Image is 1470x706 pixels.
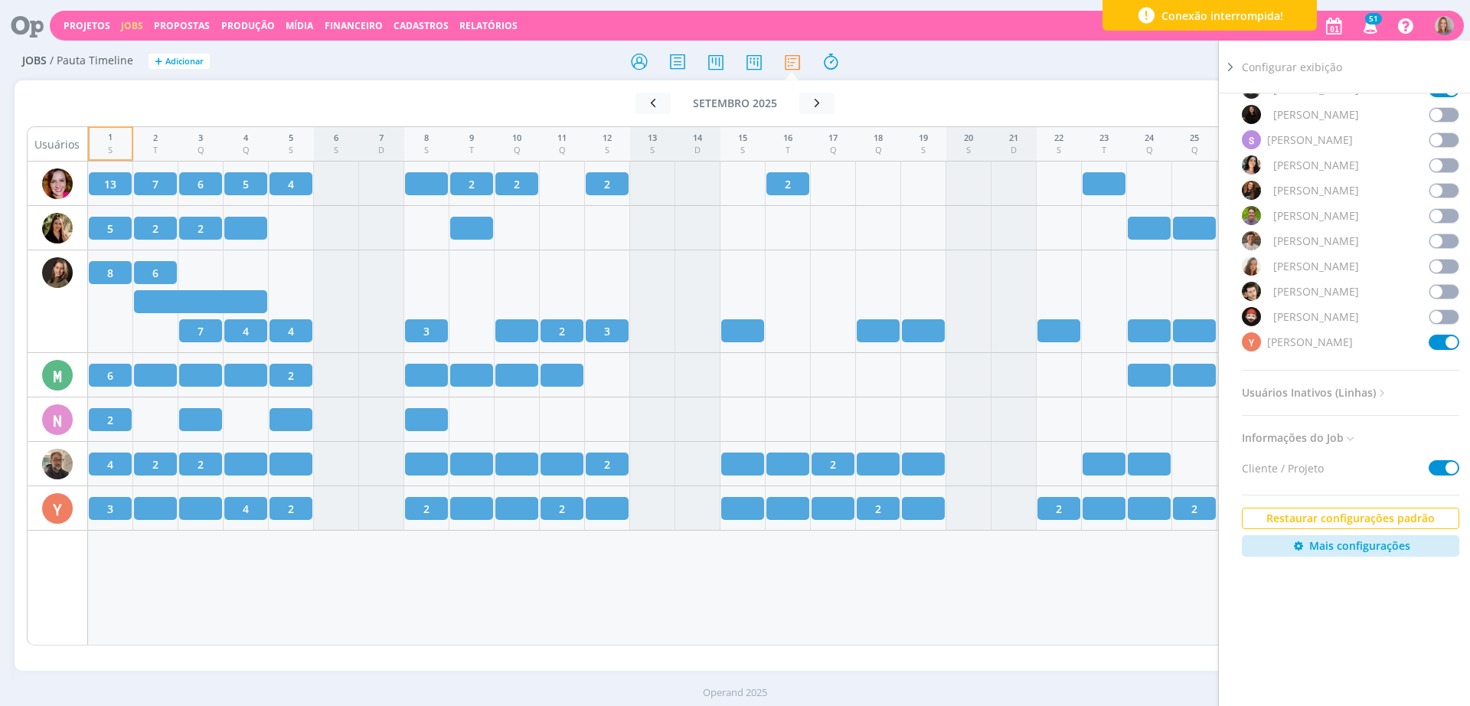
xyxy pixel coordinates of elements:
[1242,383,1389,403] span: Usuários Inativos (Linhas)
[830,456,836,472] span: 2
[559,501,565,517] span: 2
[42,257,73,288] img: J
[107,412,113,428] span: 2
[1267,132,1353,148] span: [PERSON_NAME]
[108,144,113,157] div: S
[874,144,883,157] div: Q
[155,54,162,70] span: +
[919,132,928,145] div: 19
[42,449,73,479] img: R
[874,132,883,145] div: 18
[424,132,429,145] div: 8
[288,368,294,384] span: 2
[153,132,158,145] div: 2
[514,176,520,192] span: 2
[198,456,204,472] span: 2
[165,57,204,67] span: Adicionar
[1273,157,1359,173] span: [PERSON_NAME]
[1242,332,1261,351] div: Y
[152,456,158,472] span: 2
[1435,16,1454,35] img: A
[59,20,115,32] button: Projetos
[286,19,313,32] a: Mídia
[394,19,449,32] span: Cadastros
[604,323,610,339] span: 3
[1242,535,1459,557] a: Mais configurações
[1009,144,1018,157] div: D
[198,221,204,237] span: 2
[785,176,791,192] span: 2
[22,54,47,67] span: Jobs
[1242,282,1261,301] img: V
[604,456,610,472] span: 2
[149,54,210,70] button: +Adicionar
[557,144,567,157] div: Q
[154,19,210,32] span: Propostas
[603,144,612,157] div: S
[1354,12,1385,40] button: 51
[1099,132,1109,145] div: 23
[1242,428,1357,448] span: Informações do Job
[243,501,249,517] span: 4
[603,132,612,145] div: 12
[1273,309,1359,325] span: [PERSON_NAME]
[42,493,73,524] div: Y
[198,132,204,145] div: 3
[783,132,792,145] div: 16
[281,20,318,32] button: Mídia
[1242,130,1261,149] div: S
[423,501,430,517] span: 2
[1145,132,1154,145] div: 24
[648,132,657,145] div: 13
[320,20,387,32] button: Financeiro
[243,132,250,145] div: 4
[455,20,522,32] button: Relatórios
[389,20,453,32] button: Cadastros
[1273,258,1359,274] span: [PERSON_NAME]
[1273,106,1359,123] span: [PERSON_NAME]
[198,176,204,192] span: 6
[875,501,881,517] span: 2
[423,323,430,339] span: 3
[1242,155,1261,175] img: T
[828,144,838,157] div: Q
[378,132,384,145] div: 7
[28,127,87,162] div: Usuários
[1242,460,1459,476] div: Cliente / Projeto
[783,144,792,157] div: T
[1434,12,1455,39] button: A
[378,144,384,157] div: D
[334,144,338,157] div: S
[153,144,158,157] div: T
[469,144,474,157] div: T
[469,132,474,145] div: 9
[671,93,799,114] button: setembro 2025
[648,144,657,157] div: S
[693,144,702,157] div: D
[288,323,294,339] span: 4
[116,20,148,32] button: Jobs
[964,144,973,157] div: S
[424,144,429,157] div: S
[964,132,973,145] div: 20
[107,456,113,472] span: 4
[217,20,279,32] button: Produção
[559,323,565,339] span: 2
[107,221,113,237] span: 5
[1161,8,1283,24] span: Conexão interrompida!
[1273,233,1359,249] span: [PERSON_NAME]
[42,404,73,435] div: N
[1242,181,1261,200] img: T
[64,19,110,32] a: Projetos
[1309,538,1410,553] span: Mais configurações
[325,19,383,32] a: Financeiro
[243,144,250,157] div: Q
[1273,208,1359,224] span: [PERSON_NAME]
[1242,307,1261,326] img: W
[1267,334,1353,350] span: [PERSON_NAME]
[1242,206,1261,225] img: T
[1190,132,1199,145] div: 25
[149,20,214,32] button: Propostas
[459,19,518,32] a: Relatórios
[1145,144,1154,157] div: Q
